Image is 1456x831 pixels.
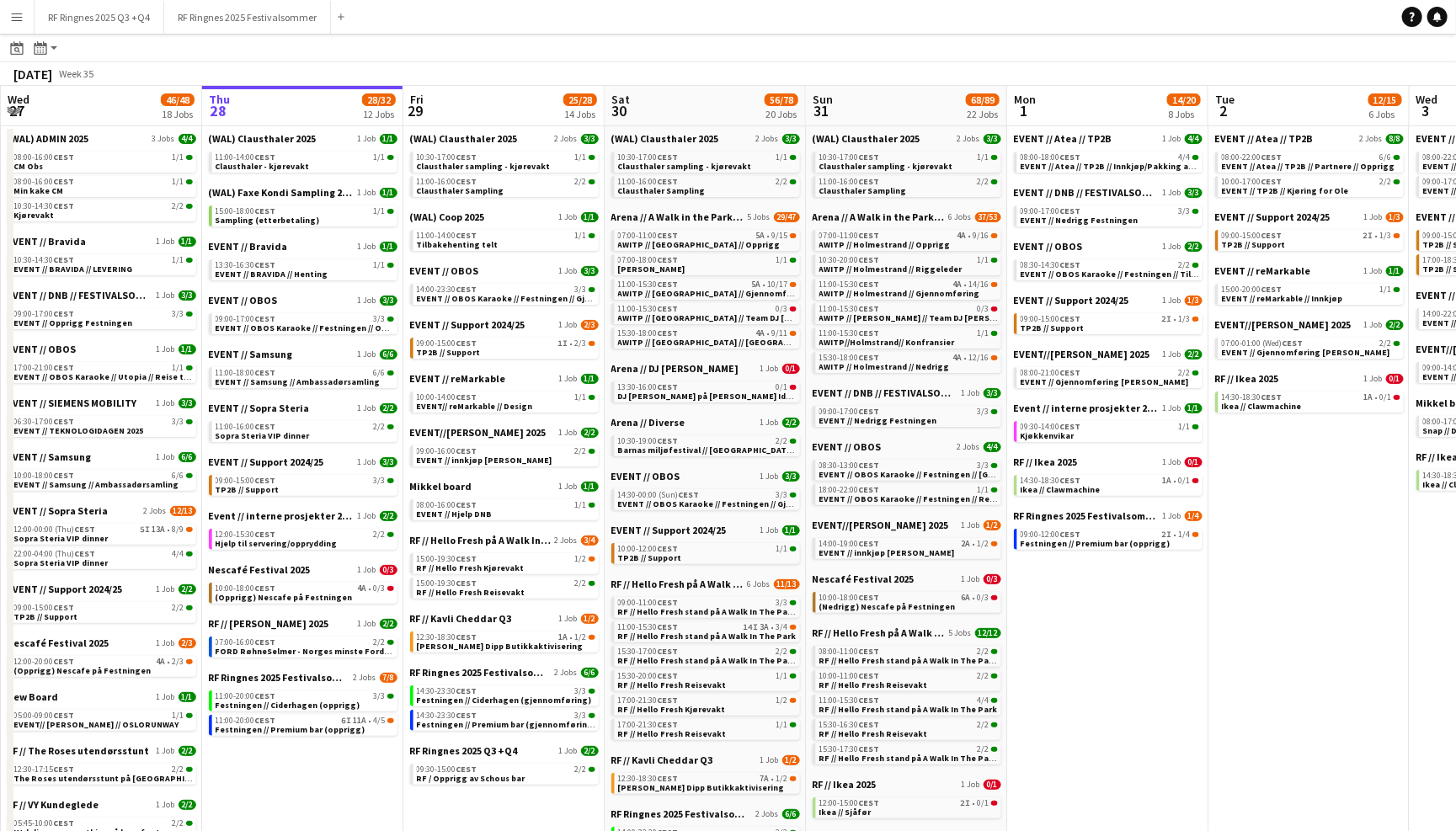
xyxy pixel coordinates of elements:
span: (WAL) Clausthaler 2025 [209,132,317,145]
span: EVENT // Atea // TP2B // Innkjøp/Pakking av bil [1021,161,1205,172]
span: 14/16 [969,280,989,289]
div: (WAL) Clausthaler 20252 Jobs3/310:30-17:00CEST1/1Clausthaler sampling - kjørevakt11:00-16:00CEST2... [813,132,1001,210]
span: CEST [456,152,477,162]
span: Clausthaler Sampling [819,185,907,196]
div: EVENT // OBOS1 Job3/309:00-17:00CEST3/3EVENT // OBOS Karaoke // Festningen // Opprigg [209,294,397,348]
span: CEST [859,303,880,314]
a: 09:00-15:00CEST2I•1/3TP2B // Support [1222,230,1400,249]
span: EVENT // OBOS Karaoke // Festningen // Gjennomføring [417,293,641,304]
a: 10:30-17:00CEST1/1Clausthaler sampling - kjørevakt [819,152,998,171]
a: EVENT // Support 2024/251 Job1/3 [1215,210,1404,223]
span: CEST [658,176,679,187]
span: 5 Jobs [748,212,771,222]
span: EVENT // Bravida [209,240,288,253]
span: 08:00-16:00 [14,178,75,186]
a: EVENT // Bravida1 Job1/1 [8,235,196,248]
span: 14:00-23:30 [417,285,477,294]
span: 09:00-15:00 [1222,232,1283,240]
span: 1/1 [1380,285,1392,294]
a: EVENT // Bravida1 Job1/1 [209,240,397,253]
span: 3/3 [374,315,386,323]
div: (WAL) Faxe Kondi Sampling 20251 Job1/115:00-18:00CEST1/1Sampling (etterbetaling) [209,186,397,240]
span: CM Obs [14,161,44,172]
a: EVENT // OBOS1 Job3/3 [410,264,599,277]
span: CEST [54,254,75,265]
a: 11:00-16:00CEST2/2Clausthaler Sampling [417,176,595,195]
span: 2/3 [581,320,599,330]
a: 07:00-11:00CEST5A•9/15AWITP // [GEOGRAPHIC_DATA] // Opprigg [618,230,797,249]
span: Clausthaler - kjørevakt [216,161,310,172]
span: CEST [658,230,679,241]
a: EVENT // OBOS1 Job2/2 [1014,240,1203,253]
span: 1/1 [575,232,587,240]
a: 10:00-17:00CEST2/2EVENT // TP2B // Kjøring for Ole [1222,176,1400,195]
span: 1 Job [1364,212,1383,222]
span: 2 Jobs [555,134,578,144]
span: 3/3 [984,134,1001,144]
span: CEST [658,254,679,265]
a: 11:00-16:00CEST2/2Clausthaler Sampling [819,176,998,195]
span: Kjørevakt [14,210,55,221]
span: 1/1 [173,178,184,186]
a: (WAL) Clausthaler 20252 Jobs3/3 [410,132,599,145]
a: 10:30-17:00CEST1/1Clausthaler sampling - kjørevakt [618,152,797,171]
span: 1/1 [575,153,587,162]
span: 2/2 [776,178,788,186]
span: CEST [54,152,75,162]
span: 2 Jobs [756,134,779,144]
span: 11:00-15:30 [618,280,679,289]
span: AWITP // Holmestrand // Opprigg [819,239,951,250]
div: EVENT // Bravida1 Job1/113:30-16:30CEST1/1EVENT // BRAVIDA // Henting [209,240,397,294]
span: 3/3 [1185,188,1203,198]
span: 2/2 [1386,320,1404,330]
a: 15:00-20:00CEST1/1EVENT // reMarkable // Innkjøp [1222,284,1400,303]
span: 11:00-14:00 [417,232,477,240]
span: 10:30-14:30 [14,256,75,264]
span: 5A [756,232,765,240]
a: 09:00-17:00CEST3/3EVENT // OBOS Karaoke // Festningen // Opprigg [216,313,394,333]
span: EVENT // OBOS [1014,240,1083,253]
span: EVENT // BRAVIDA // LEVERING [14,264,133,274]
span: 2/2 [978,178,989,186]
span: (WAL) Clausthaler 2025 [611,132,719,145]
div: EVENT // Support 2024/251 Job1/309:00-15:00CEST2I•1/3TP2B // Support [1215,210,1404,264]
span: 08:00-22:00 [1222,153,1283,162]
div: (WAL) Clausthaler 20252 Jobs3/310:30-17:00CEST1/1Clausthaler sampling - kjørevakt11:00-16:00CEST2... [410,132,599,210]
span: CEST [54,176,75,187]
span: 1/1 [776,256,788,264]
span: 1 Job [1364,320,1383,330]
a: 09:00-17:00CEST3/3EVENT // Opprigg Festningen [14,308,193,328]
span: 09:00-17:00 [216,315,276,323]
span: 2/2 [1380,178,1392,186]
span: EVENT // Nedrigg Festningen [1021,215,1139,226]
span: 3/3 [581,266,599,276]
a: 11:00-14:00CEST1/1Tilbakehenting telt [417,230,595,249]
span: 3/3 [380,296,397,306]
a: EVENT // Support 2024/251 Job2/3 [410,318,599,331]
a: EVENT // OBOS1 Job3/3 [209,294,397,306]
a: (WAL) Clausthaler 20251 Job1/1 [209,132,397,145]
span: CEST [1060,313,1081,324]
span: CEST [54,308,75,319]
span: 1/1 [179,237,196,247]
span: 1 Job [559,266,578,276]
span: 11:00-15:30 [618,305,679,313]
div: • [618,280,797,289]
a: 11:00-15:30CEST4A•14/16AWITP // Holmestrand // Gjennomføring [819,279,998,298]
span: 2/2 [1179,261,1191,269]
div: EVENT // OBOS1 Job3/314:00-23:30CEST3/3EVENT // OBOS Karaoke // Festningen // Gjennomføring [410,264,599,318]
a: 11:00-15:30CEST0/3AWITP // [GEOGRAPHIC_DATA] // Team DJ [PERSON_NAME] [618,303,797,322]
span: CEST [1261,176,1283,187]
span: AWITP // Holmestrand // Riggeleder [819,264,963,274]
span: 3 Jobs [152,134,175,144]
a: EVENT // Support 2024/251 Job1/3 [1014,294,1203,306]
span: 4/4 [179,134,196,144]
span: EVENT//WILHELMSEN 2025 [1215,318,1352,331]
span: CEST [658,279,679,290]
span: 2/2 [1185,242,1203,252]
span: 1 Job [157,237,175,247]
a: 15:00-18:00CEST1/1Sampling (etterbetaling) [216,205,394,225]
span: 9/15 [772,232,788,240]
span: 1 Job [1163,296,1181,306]
span: 1 Job [358,296,376,306]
